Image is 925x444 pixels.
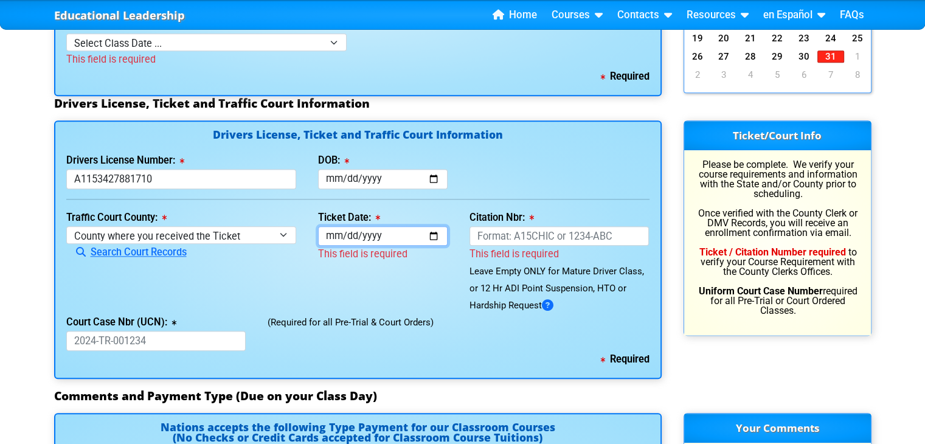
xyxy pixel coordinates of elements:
a: Courses [547,6,608,24]
a: 7 [817,69,844,81]
p: Please be complete. We verify your course requirements and information with the State and/or Coun... [695,160,860,316]
a: 19 [684,32,711,44]
div: This field is required [66,51,347,68]
a: 3 [710,69,737,81]
h3: Comments and Payment Type (Due on your Class Day) [54,389,871,403]
label: Traffic Court County: [66,213,167,223]
a: 21 [737,32,764,44]
a: Search Court Records [66,246,187,258]
a: Contacts [612,6,677,24]
input: Format: A15CHIC or 1234-ABC [469,226,650,246]
a: 6 [791,69,817,81]
a: 1 [844,50,871,63]
div: This field is required [469,246,650,263]
div: This field is required [318,246,448,263]
a: 5 [764,69,791,81]
input: License or Florida ID Card Nbr [66,169,297,189]
label: Ticket Date: [318,213,380,223]
a: 4 [737,69,764,81]
input: 2024-TR-001234 [66,331,246,351]
a: 8 [844,69,871,81]
label: Court Case Nbr (UCN): [66,317,176,327]
label: DOB: [318,156,349,165]
a: 22 [764,32,791,44]
a: 20 [710,32,737,44]
a: 28 [737,50,764,63]
a: FAQs [835,6,869,24]
a: 23 [791,32,817,44]
input: mm/dd/yyyy [318,226,448,246]
h3: Ticket/Court Info [684,121,871,150]
a: 24 [817,32,844,44]
a: 27 [710,50,737,63]
div: Leave Empty ONLY for Mature Driver Class, or 12 Hr ADI Point Suspension, HTO or Hardship Request [469,263,650,314]
b: Required [601,71,650,82]
a: 2 [684,69,711,81]
a: Resources [682,6,754,24]
b: Uniform Court Case Number [699,285,823,297]
a: Home [488,6,542,24]
h3: Drivers License, Ticket and Traffic Court Information [54,96,871,111]
h3: Your Comments [684,414,871,443]
label: Drivers License Number: [66,156,184,165]
a: 26 [684,50,711,63]
a: en Español [758,6,830,24]
a: 30 [791,50,817,63]
a: 31 [817,50,844,63]
label: Citation Nbr: [469,213,534,223]
h4: Drivers License, Ticket and Traffic Court Information [66,130,650,142]
a: Educational Leadership [54,5,185,26]
b: Required [601,353,650,365]
a: 25 [844,32,871,44]
div: (Required for all Pre-Trial & Court Orders) [257,314,660,351]
a: 29 [764,50,791,63]
input: mm/dd/yyyy [318,169,448,189]
b: Ticket / Citation Number required [699,246,846,258]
